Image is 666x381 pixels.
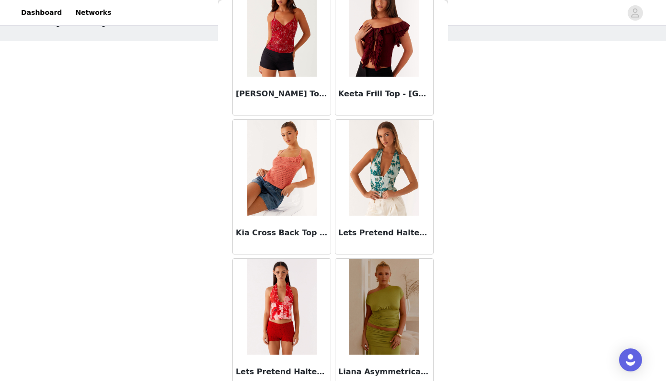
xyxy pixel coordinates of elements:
h3: Keeta Frill Top - [GEOGRAPHIC_DATA] [338,88,430,100]
a: Dashboard [15,2,68,23]
img: Lets Pretend Halterneck Top - Sicily Sunsets Print [247,259,316,355]
a: Networks [69,2,117,23]
h3: Lets Pretend Halterneck Top - [GEOGRAPHIC_DATA] Sunsets Print [236,366,328,378]
img: Lets Pretend Halterneck Top - Cloud Nine Floral [349,120,419,216]
img: Kia Cross Back Top - Coral [247,120,316,216]
h3: Kia Cross Back Top - Coral [236,227,328,239]
div: avatar [631,5,640,21]
img: Liana Asymmetrical Top - Green [349,259,419,355]
h3: [PERSON_NAME] Top - Red [236,88,328,100]
div: Open Intercom Messenger [619,348,642,371]
h3: Lets Pretend Halterneck Top - Cloud Nine Floral [338,227,430,239]
h3: Liana Asymmetrical Top - Green [338,366,430,378]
